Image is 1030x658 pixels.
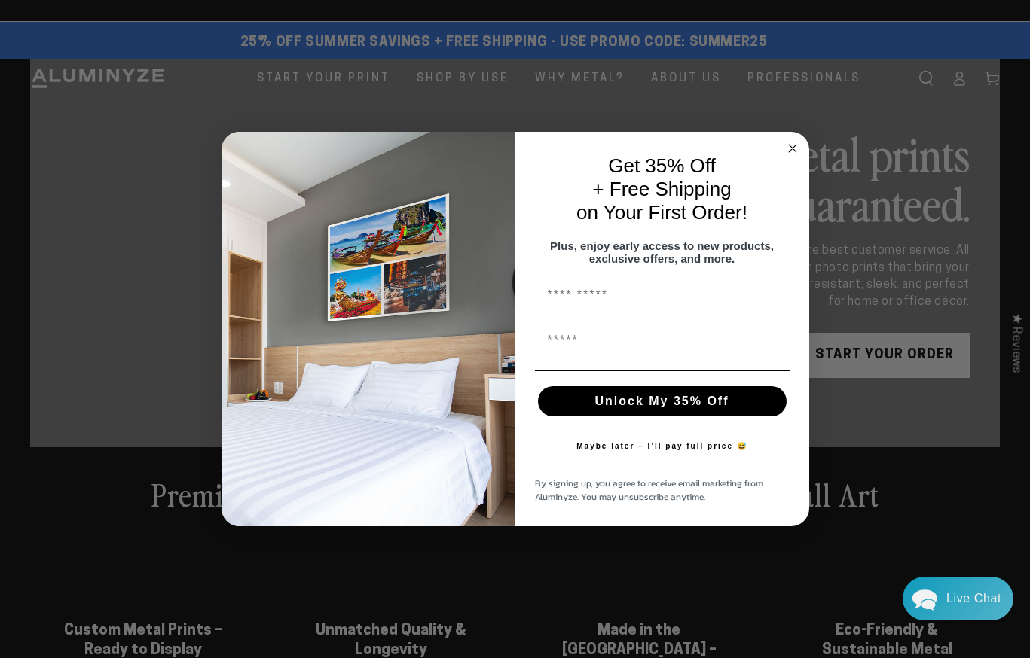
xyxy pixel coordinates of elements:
span: By signing up, you agree to receive email marketing from Aluminyze. You may unsubscribe anytime. [535,477,763,504]
button: Unlock My 35% Off [538,386,787,416]
button: Maybe later – I’ll pay full price 😅 [569,431,755,462]
img: 728e4f65-7e6c-44e2-b7d1-0292a396982f.jpeg [222,132,515,526]
button: Close dialog [784,139,802,157]
span: on Your First Order! [576,201,747,224]
div: Contact Us Directly [946,577,1001,620]
span: Get 35% Off [608,154,716,177]
span: Plus, enjoy early access to new products, exclusive offers, and more. [550,239,774,265]
span: + Free Shipping [592,178,731,200]
div: Chat widget toggle [903,577,1013,620]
